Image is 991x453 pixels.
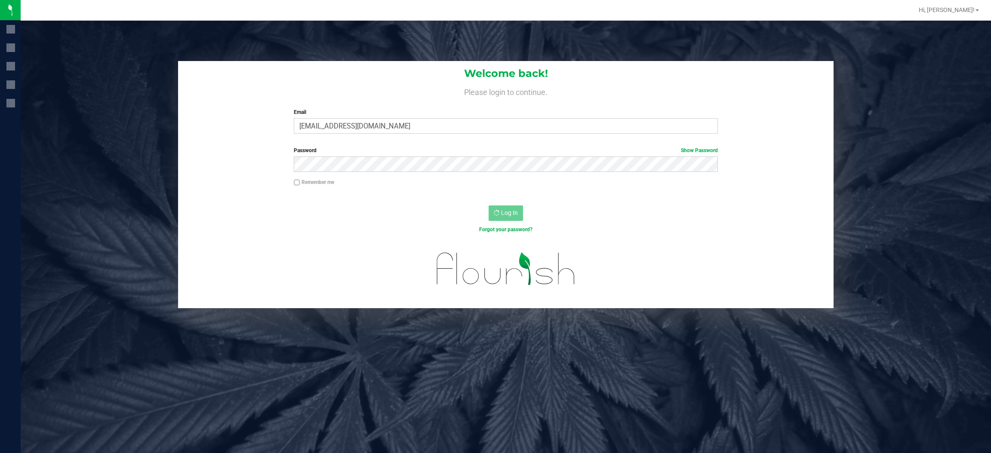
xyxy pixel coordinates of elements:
[489,205,523,221] button: Log In
[919,6,975,13] span: Hi, [PERSON_NAME]!
[294,178,334,186] label: Remember me
[178,86,834,96] h4: Please login to continue.
[294,180,300,186] input: Remember me
[294,108,718,116] label: Email
[294,147,317,153] span: Password
[424,242,588,295] img: flourish_logo.svg
[681,147,718,153] a: Show Password
[178,68,834,79] h1: Welcome back!
[479,226,532,233] a: Forgot your password?
[501,209,518,216] span: Log In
